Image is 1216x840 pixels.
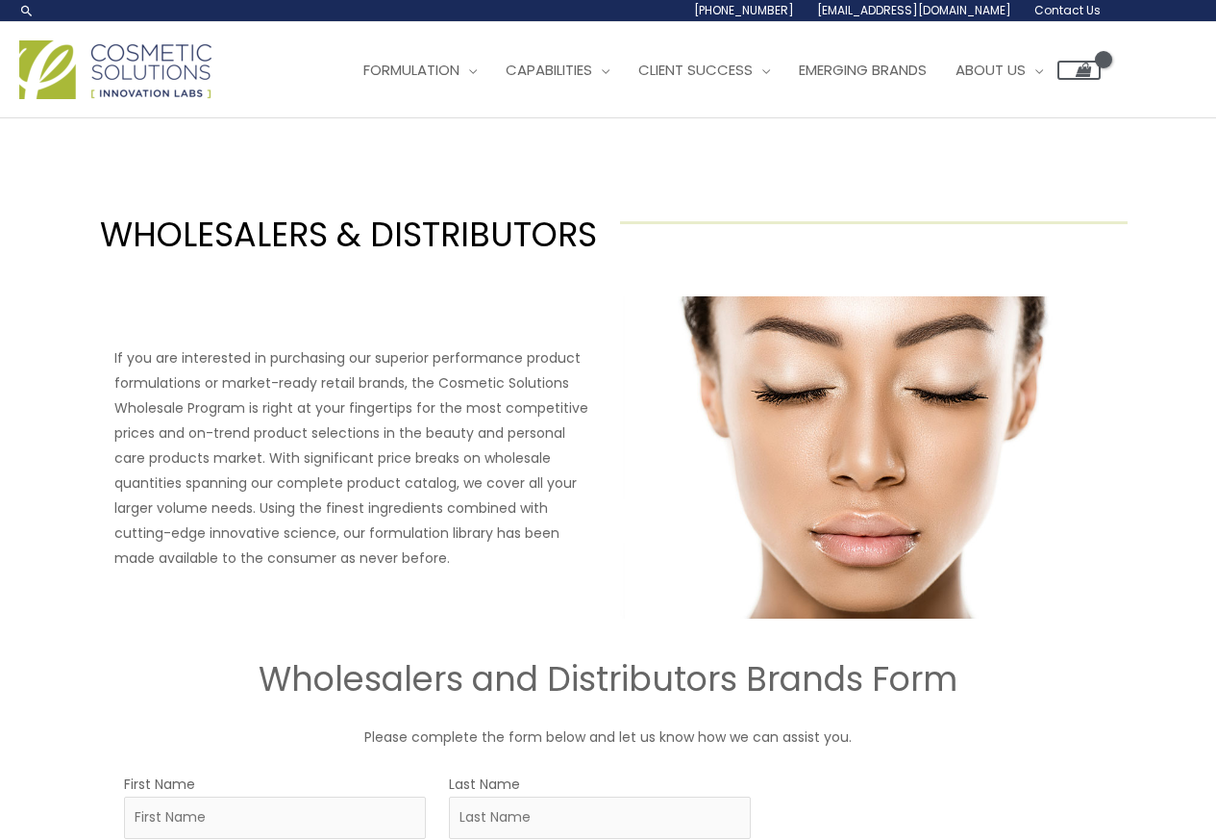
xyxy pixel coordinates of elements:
[491,41,624,99] a: Capabilities
[799,60,927,80] span: Emerging Brands
[124,772,195,797] label: First Name
[349,41,491,99] a: Formulation
[449,772,520,797] label: Last Name
[114,345,597,571] p: If you are interested in purchasing our superior performance product formulations or market-ready...
[449,797,751,839] input: Last Name
[335,41,1101,99] nav: Site Navigation
[784,41,941,99] a: Emerging Brands
[1057,61,1101,80] a: View Shopping Cart, empty
[624,41,784,99] a: Client Success
[817,2,1011,18] span: [EMAIL_ADDRESS][DOMAIN_NAME]
[620,296,1103,619] img: Wholesale Customer Type Image
[32,725,1185,750] p: Please complete the form below and let us know how we can assist you.
[32,657,1185,701] h2: Wholesalers and Distributors Brands Form
[941,41,1057,99] a: About Us
[88,211,597,258] h1: WHOLESALERS & DISTRIBUTORS
[506,60,592,80] span: Capabilities
[955,60,1026,80] span: About Us
[363,60,459,80] span: Formulation
[124,797,426,839] input: First Name
[1034,2,1101,18] span: Contact Us
[694,2,794,18] span: [PHONE_NUMBER]
[19,3,35,18] a: Search icon link
[19,40,211,99] img: Cosmetic Solutions Logo
[638,60,753,80] span: Client Success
